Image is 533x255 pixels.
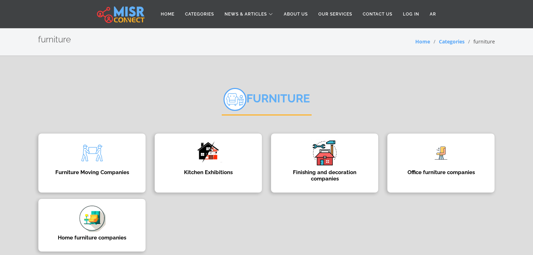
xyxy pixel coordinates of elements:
a: Contact Us [357,7,398,21]
img: 7lPlhkAin0ihK8EuYqoV.png [194,139,222,163]
h4: Kitchen Exhibitions [165,169,251,176]
img: 7YYz042Mwjrv0etbstuA.webp [311,139,339,167]
a: Kitchen Exhibitions [150,133,266,193]
h2: furniture [222,88,312,115]
a: Categories [439,38,465,45]
a: Log in [398,7,424,21]
a: Furniture Moving Companies [34,133,150,193]
li: furniture [465,38,495,45]
a: News & Articles [219,7,278,21]
a: Our Services [313,7,357,21]
img: main.misr_connect [97,5,144,23]
h4: Finishing and decoration companies [282,169,368,182]
h4: Furniture Moving Companies [49,169,135,176]
h2: furniture [38,35,71,45]
a: Finishing and decoration companies [266,133,383,193]
a: Categories [180,7,219,21]
h4: Home furniture companies [49,235,135,241]
img: أثاث [223,88,246,111]
a: Home [155,7,180,21]
a: Home furniture companies [34,198,150,252]
img: 1oN663YUHra1jJwApjvg.png [78,204,106,232]
a: Home [415,38,430,45]
a: About Us [278,7,313,21]
a: Office furniture companies [383,133,499,193]
h4: Office furniture companies [398,169,484,176]
img: MT2yPTSQIn5GW4dZXBvP.png [78,139,106,167]
img: 9qpt80uBjYwFUuCFtFJU.png [427,139,455,167]
span: News & Articles [225,11,267,17]
a: AR [424,7,441,21]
